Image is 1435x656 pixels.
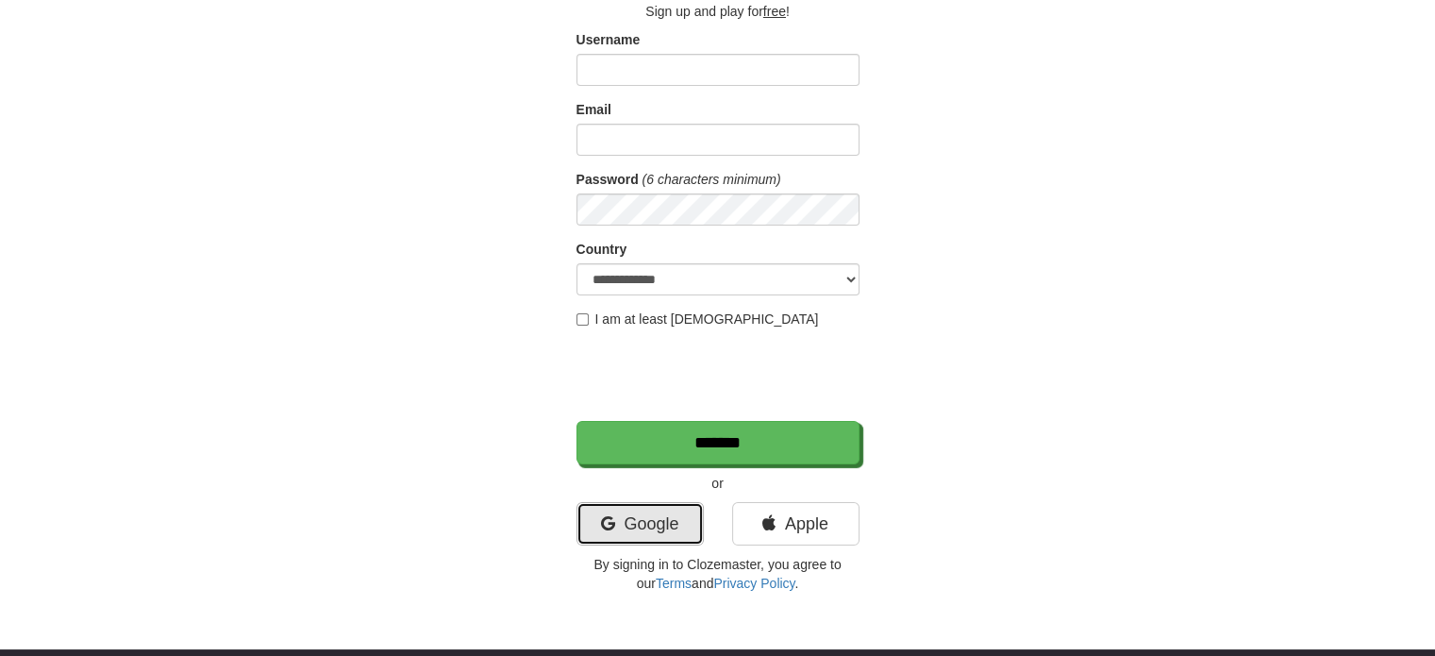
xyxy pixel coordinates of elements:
[732,502,859,546] a: Apple
[576,240,627,259] label: Country
[576,502,704,546] a: Google
[763,4,786,19] u: free
[576,313,589,326] input: I am at least [DEMOGRAPHIC_DATA]
[576,555,859,593] p: By signing in to Clozemaster, you agree to our and .
[576,170,639,189] label: Password
[642,172,781,187] em: (6 characters minimum)
[576,310,819,328] label: I am at least [DEMOGRAPHIC_DATA]
[713,576,794,591] a: Privacy Policy
[576,474,859,493] p: or
[576,100,611,119] label: Email
[576,338,863,412] iframe: reCAPTCHA
[576,30,641,49] label: Username
[656,576,692,591] a: Terms
[576,2,859,21] p: Sign up and play for !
